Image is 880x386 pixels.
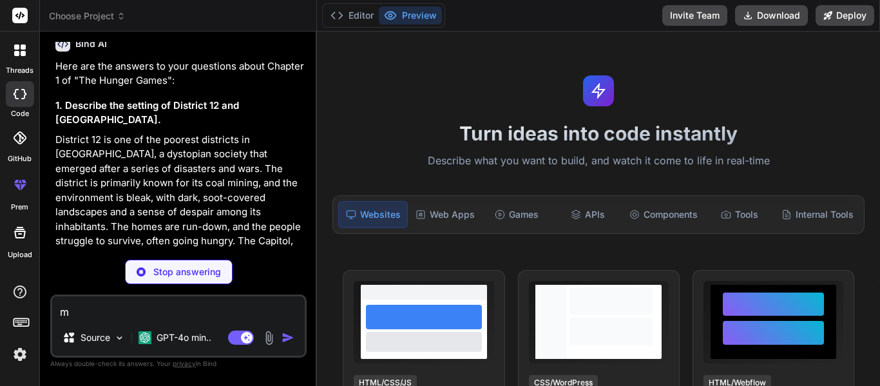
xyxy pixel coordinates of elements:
span: Choose Project [49,10,126,23]
p: Describe what you want to build, and watch it come to life in real-time [325,153,872,169]
span: privacy [173,360,196,367]
label: code [11,108,29,119]
img: attachment [262,331,276,345]
div: Internal Tools [776,201,859,228]
div: Games [483,201,551,228]
p: District 12 is one of the poorest districts in [GEOGRAPHIC_DATA], a dystopian society that emerge... [55,133,304,278]
button: Deploy [816,5,874,26]
label: Upload [8,249,32,260]
div: Components [624,201,703,228]
img: settings [9,343,31,365]
img: GPT-4o mini [139,331,151,344]
div: APIs [553,201,622,228]
p: Stop answering [153,265,221,278]
h1: Turn ideas into code instantly [325,122,872,145]
p: Here are the answers to your questions about Chapter 1 of "The Hunger Games": [55,59,304,88]
div: Tools [705,201,774,228]
button: Invite Team [662,5,727,26]
label: GitHub [8,153,32,164]
button: Preview [379,6,442,24]
label: prem [11,202,28,213]
button: Download [735,5,808,26]
img: icon [282,331,294,344]
h3: 1. Describe the setting of District 12 and [GEOGRAPHIC_DATA]. [55,99,304,128]
label: threads [6,65,33,76]
p: Source [81,331,110,344]
button: Editor [325,6,379,24]
div: Websites [338,201,408,228]
div: Web Apps [410,201,480,228]
h6: Bind AI [75,37,107,50]
img: Pick Models [114,333,125,343]
p: GPT-4o min.. [157,331,211,344]
p: Always double-check its answers. Your in Bind [50,358,307,370]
